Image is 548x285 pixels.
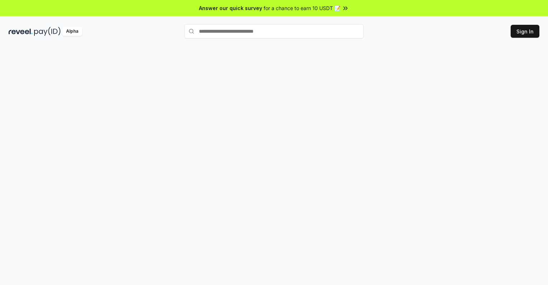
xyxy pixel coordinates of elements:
[9,27,33,36] img: reveel_dark
[511,25,539,38] button: Sign In
[62,27,82,36] div: Alpha
[199,4,262,12] span: Answer our quick survey
[34,27,61,36] img: pay_id
[264,4,340,12] span: for a chance to earn 10 USDT 📝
